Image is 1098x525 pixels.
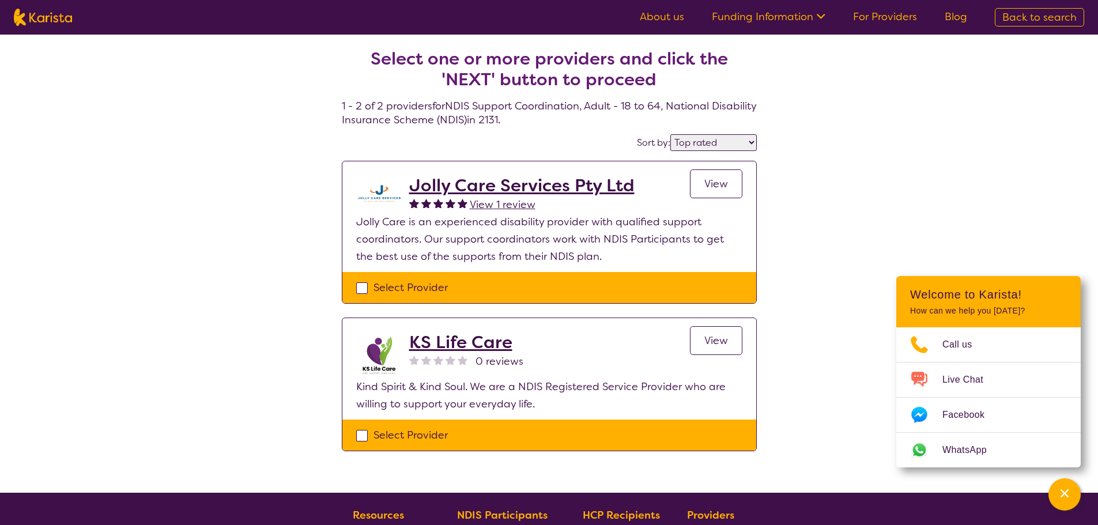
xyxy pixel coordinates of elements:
img: nonereviewstar [421,355,431,365]
span: Back to search [1002,10,1077,24]
img: vck6imke6mwwyl2anjyf.png [356,332,402,378]
img: fullstar [446,198,455,208]
img: fullstar [409,198,419,208]
a: View [690,326,742,355]
a: Funding Information [712,10,825,24]
img: kmu4pv8om1atw2hfijtl.jpg [356,175,402,212]
h2: Welcome to Karista! [910,288,1067,301]
div: Channel Menu [896,276,1081,467]
a: View [690,169,742,198]
a: For Providers [853,10,917,24]
span: 0 reviews [476,353,523,370]
span: WhatsApp [942,441,1001,459]
img: nonereviewstar [409,355,419,365]
span: Facebook [942,406,998,424]
span: View [704,334,728,348]
p: How can we help you [DATE]? [910,306,1067,316]
button: Channel Menu [1048,478,1081,511]
a: Web link opens in a new tab. [896,433,1081,467]
b: Providers [687,508,734,522]
span: Live Chat [942,371,997,388]
a: KS Life Care [409,332,523,353]
img: Karista logo [14,9,72,26]
img: fullstar [458,198,467,208]
a: Blog [945,10,967,24]
b: HCP Recipients [583,508,660,522]
b: Resources [353,508,404,522]
ul: Choose channel [896,327,1081,467]
p: Jolly Care is an experienced disability provider with qualified support coordinators. Our support... [356,213,742,265]
h4: 1 - 2 of 2 providers for NDIS Support Coordination , Adult - 18 to 64 , National Disability Insur... [342,21,757,127]
img: fullstar [433,198,443,208]
img: nonereviewstar [458,355,467,365]
label: Sort by: [637,137,670,149]
span: View 1 review [470,198,535,211]
p: Kind Spirit & Kind Soul. We are a NDIS Registered Service Provider who are willing to support you... [356,378,742,413]
img: fullstar [421,198,431,208]
a: View 1 review [470,196,535,213]
span: Call us [942,336,986,353]
img: nonereviewstar [446,355,455,365]
img: nonereviewstar [433,355,443,365]
a: Jolly Care Services Pty Ltd [409,175,635,196]
a: Back to search [995,8,1084,27]
b: NDIS Participants [457,508,548,522]
a: About us [640,10,684,24]
span: View [704,177,728,191]
h2: Select one or more providers and click the 'NEXT' button to proceed [356,48,743,90]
